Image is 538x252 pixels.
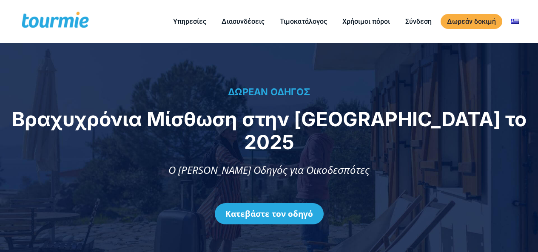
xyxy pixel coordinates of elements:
a: Τιμοκατάλογος [273,16,333,27]
a: Δωρεάν δοκιμή [441,14,502,29]
span: Ο [PERSON_NAME] Οδηγός για Οικοδεσπότες [168,163,370,177]
span: ΔΩΡΕΑΝ ΟΔΗΓΟΣ [228,86,310,97]
a: Κατεβάστε τον οδηγό [215,203,324,224]
a: Υπηρεσίες [167,16,213,27]
a: Διασυνδέσεις [215,16,271,27]
span: Βραχυχρόνια Μίσθωση στην [GEOGRAPHIC_DATA] το 2025 [12,107,527,154]
a: Χρήσιμοι πόροι [336,16,396,27]
a: Σύνδεση [399,16,438,27]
